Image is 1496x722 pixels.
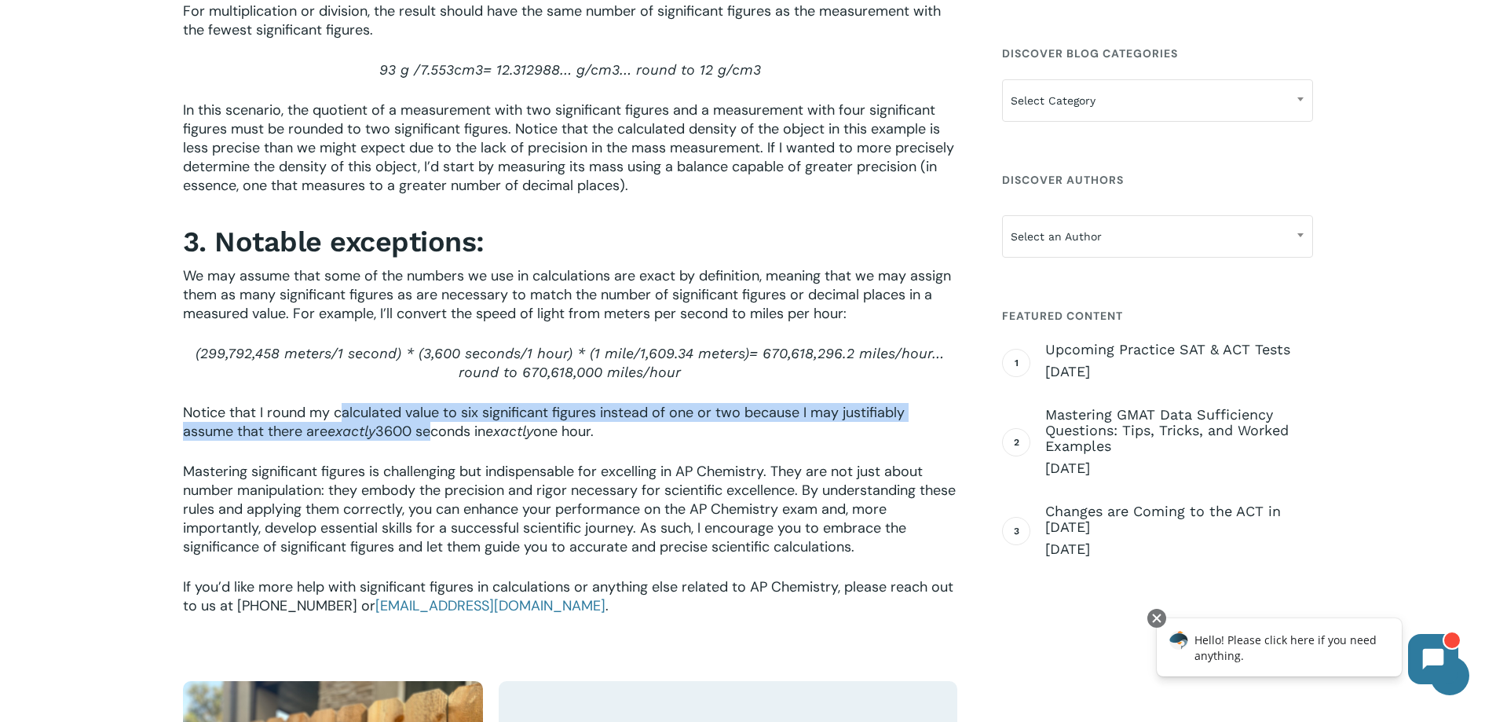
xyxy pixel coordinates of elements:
span: cm [732,61,753,78]
h4: Featured Content [1002,302,1313,330]
span: For multiplication or division, the result should have the same number of significant figures as ... [183,2,941,39]
span: exactly [485,423,533,439]
iframe: Chatbot [1140,606,1474,700]
span: 1 second) * ( [338,345,423,361]
span: 1 hour) * ( [527,345,594,361]
span: We may assume that some of the numbers we use in calculations are exact by definition, meaning th... [183,266,951,323]
span: 3600 seconds in [375,422,485,441]
span: round to 670,618,000 miles/hour [459,364,681,380]
a: Mastering GMAT Data Sufficiency Questions: Tips, Tricks, and Worked Examples [DATE] [1045,407,1313,478]
span: Mastering GMAT Data Sufficiency Questions: Tips, Tricks, and Worked Examples [1045,407,1313,454]
a: Changes are Coming to the ACT in [DATE] [DATE] [1045,504,1313,559]
span: 93 g / [379,61,420,78]
span: round to 12 g/ [636,61,732,78]
span: Mastering significant figures is challenging but indispensable for excelling in AP Chemistry. The... [183,462,956,556]
a: Upcoming Practice SAT & ACT Tests [DATE] [1045,342,1313,381]
span: 1 mile/ [594,345,640,361]
span: cm [454,61,475,78]
span: 3,600 seconds/ [423,345,527,361]
span: = 670,618,296.2 miles/hour… [749,345,944,361]
strong: 3. Notable exceptions: [183,225,485,258]
h4: Discover Blog Categories [1002,39,1313,68]
span: Upcoming Practice SAT & ACT Tests [1045,342,1313,357]
span: cm [591,61,612,78]
span: 3 [753,61,761,78]
span: 3 [475,61,483,78]
span: In this scenario, the quotient of a measurement with two significant figures and a measurement wi... [183,101,954,195]
span: 7.553 [420,61,454,78]
span: [DATE] [1045,459,1313,478]
span: exactly [327,423,375,439]
span: 1,609.34 meters) [640,345,749,361]
span: . [605,596,609,615]
span: [DATE] [1045,540,1313,559]
span: 3… [612,61,631,78]
span: If you’d like more help with significant figures in calculations or anything else related to AP C... [183,577,953,615]
span: Select Category [1003,84,1312,117]
span: one hour. [533,422,594,441]
span: = 12.312988… g/ [483,61,591,78]
span: Select Category [1002,79,1313,122]
span: Notice that I round my calculated value to six significant figures instead of one or two because ... [183,403,905,441]
h4: Discover Authors [1002,166,1313,194]
a: [EMAIL_ADDRESS][DOMAIN_NAME] [375,596,605,615]
span: Select an Author [1002,215,1313,258]
span: (299,792,458 meters/ [196,345,338,361]
span: Changes are Coming to the ACT in [DATE] [1045,504,1313,535]
span: [DATE] [1045,362,1313,381]
span: Select an Author [1003,220,1312,253]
